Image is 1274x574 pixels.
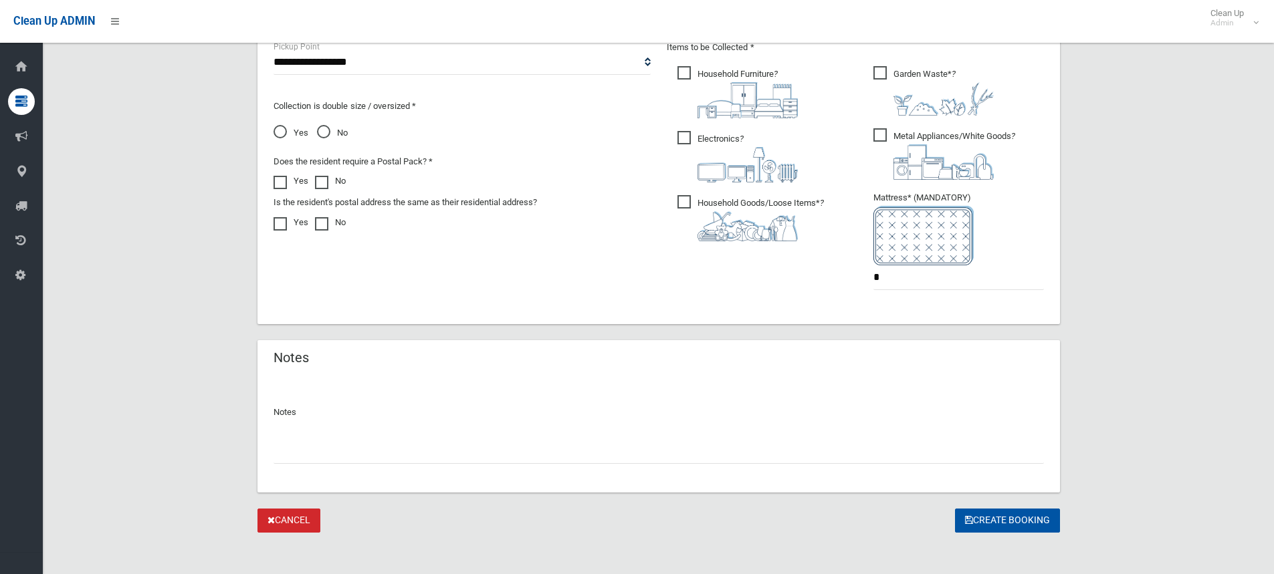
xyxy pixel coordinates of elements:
[955,509,1060,533] button: Create Booking
[274,173,308,189] label: Yes
[274,214,308,231] label: Yes
[698,198,824,241] i: ?
[677,66,798,118] span: Household Furniture
[677,131,798,182] span: Electronics
[257,509,320,533] a: Cancel
[873,128,1015,180] span: Metal Appliances/White Goods
[893,82,994,116] img: 4fd8a5c772b2c999c83690221e5242e0.png
[698,69,798,118] i: ?
[1210,18,1244,28] small: Admin
[893,69,994,116] i: ?
[893,131,1015,180] i: ?
[667,39,1044,55] p: Items to be Collected *
[873,66,994,116] span: Garden Waste*
[1204,8,1257,28] span: Clean Up
[274,125,308,141] span: Yes
[274,194,537,210] label: Is the resident's postal address the same as their residential address?
[274,98,651,114] p: Collection is double size / oversized *
[317,125,348,141] span: No
[873,192,1044,265] span: Mattress* (MANDATORY)
[698,134,798,182] i: ?
[274,404,1044,420] p: Notes
[698,211,798,241] img: b13cc3517677393f34c0a387616ef184.png
[315,214,346,231] label: No
[677,195,824,241] span: Household Goods/Loose Items*
[274,154,433,170] label: Does the resident require a Postal Pack? *
[257,345,325,371] header: Notes
[315,173,346,189] label: No
[873,206,974,265] img: e7408bece873d2c1783593a074e5cb2f.png
[698,82,798,118] img: aa9efdbe659d29b613fca23ba79d85cb.png
[698,147,798,182] img: 394712a680b73dbc3d2a6a3a7ffe5a07.png
[893,144,994,180] img: 36c1b0289cb1767239cdd3de9e694f19.png
[13,15,95,27] span: Clean Up ADMIN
